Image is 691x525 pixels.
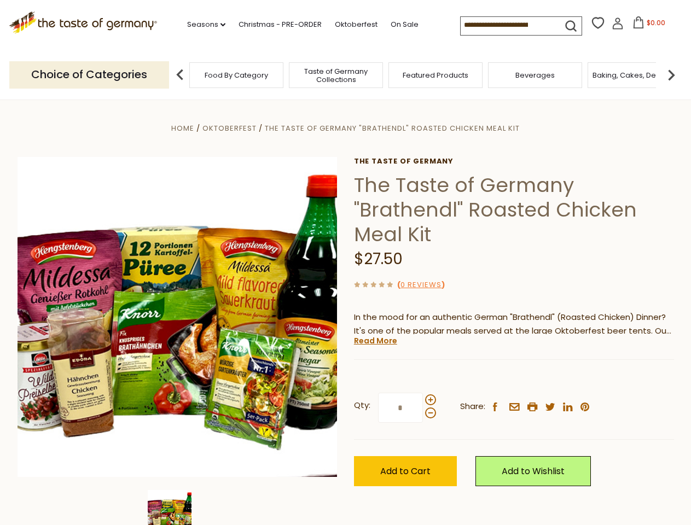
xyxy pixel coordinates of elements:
img: next arrow [660,64,682,86]
input: Qty: [378,393,423,423]
a: Featured Products [403,71,468,79]
a: Add to Wishlist [475,456,591,486]
p: Choice of Categories [9,61,169,88]
a: Christmas - PRE-ORDER [239,19,322,31]
strong: Qty: [354,399,370,412]
span: $0.00 [647,18,665,27]
a: Seasons [187,19,225,31]
img: previous arrow [169,64,191,86]
span: Share: [460,400,485,413]
a: On Sale [391,19,419,31]
span: Add to Cart [380,465,431,477]
a: Baking, Cakes, Desserts [593,71,677,79]
a: The Taste of Germany [354,157,674,166]
a: Oktoberfest [335,19,378,31]
a: Oktoberfest [202,123,257,133]
a: Home [171,123,194,133]
a: 0 Reviews [400,279,442,291]
p: In the mood for an authentic German "Brathendl" (Roasted Chicken) Dinner? It's one of the popular... [354,311,674,338]
a: Beverages [515,71,555,79]
button: $0.00 [626,16,672,33]
h1: The Taste of Germany "Brathendl" Roasted Chicken Meal Kit [354,173,674,247]
span: $27.50 [354,248,403,270]
a: The Taste of Germany "Brathendl" Roasted Chicken Meal Kit [265,123,520,133]
img: The Taste of Germany "Brathendl" Roasted Chicken Meal Kit [18,157,338,477]
a: Food By Category [205,71,268,79]
a: Read More [354,335,397,346]
span: ( ) [397,279,445,290]
a: Taste of Germany Collections [292,67,380,84]
button: Add to Cart [354,456,457,486]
